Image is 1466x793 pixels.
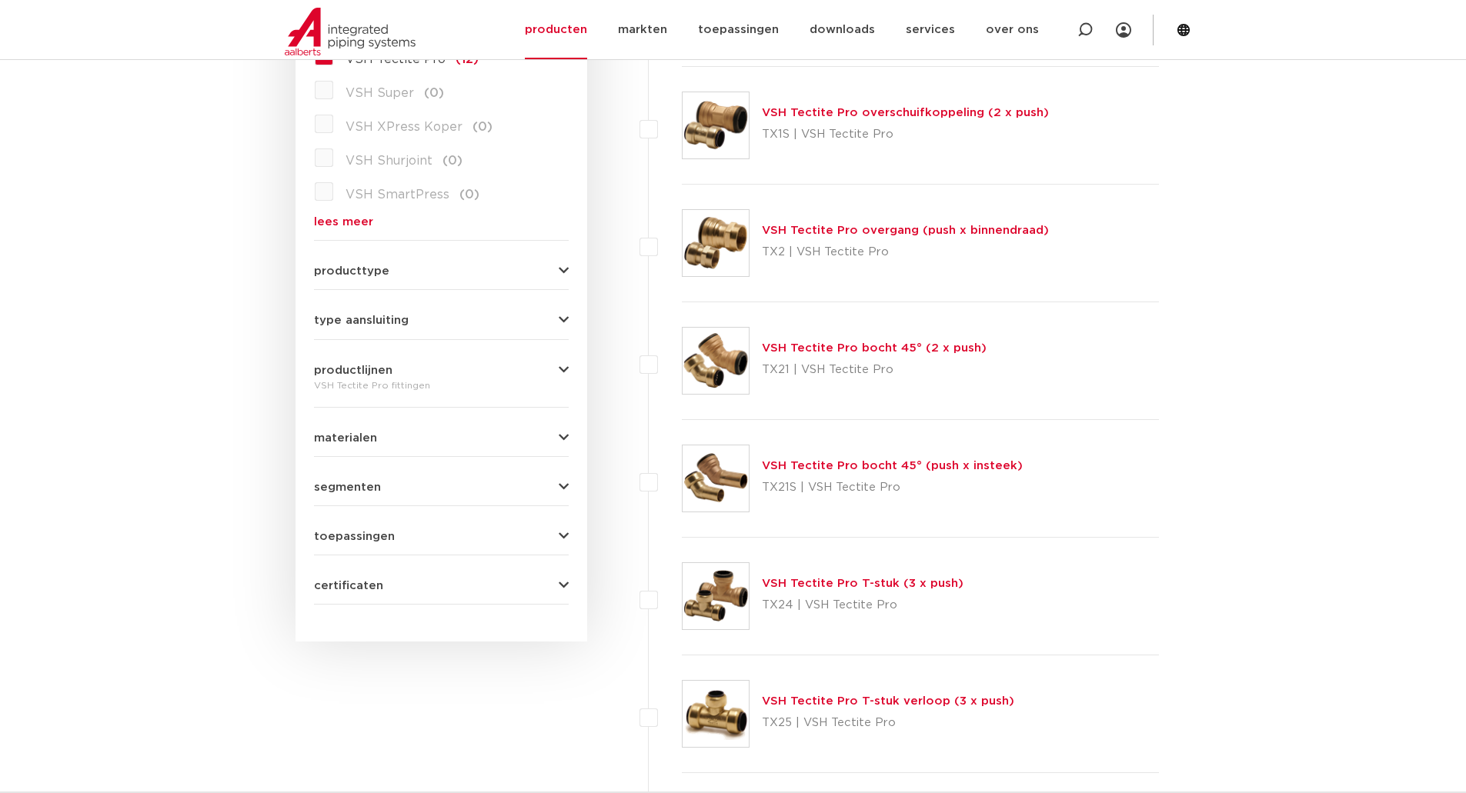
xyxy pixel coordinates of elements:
[346,87,414,99] span: VSH Super
[473,121,493,133] span: (0)
[346,188,449,201] span: VSH SmartPress
[456,53,479,65] span: (12)
[762,695,1014,707] a: VSH Tectite Pro T-stuk verloop (3 x push)
[314,376,569,395] div: VSH Tectite Pro fittingen
[762,240,1049,265] p: TX2 | VSH Tectite Pro
[314,315,409,326] span: type aansluiting
[683,445,749,511] img: Thumbnail for VSH Tectite Pro bocht 45° (push x insteek)
[314,216,569,228] a: lees meer
[314,481,569,493] button: segmenten
[346,53,446,65] span: VSH Tectite Pro
[762,460,1023,471] a: VSH Tectite Pro bocht 45° (push x insteek)
[762,593,963,618] p: TX24 | VSH Tectite Pro
[314,531,569,542] button: toepassingen
[314,531,395,542] span: toepassingen
[314,481,381,493] span: segmenten
[683,92,749,158] img: Thumbnail for VSH Tectite Pro overschuifkoppeling (2 x push)
[314,580,569,591] button: certificaten
[762,225,1049,236] a: VSH Tectite Pro overgang (push x binnendraad)
[683,563,749,629] img: Thumbnail for VSH Tectite Pro T-stuk (3 x push)
[459,188,479,201] span: (0)
[762,107,1049,118] a: VSH Tectite Pro overschuifkoppeling (2 x push)
[762,358,987,382] p: TX21 | VSH Tectite Pro
[314,265,389,277] span: producttype
[314,315,569,326] button: type aansluiting
[314,265,569,277] button: producttype
[314,580,383,591] span: certificaten
[314,365,569,376] button: productlijnen
[314,365,392,376] span: productlijnen
[346,155,432,167] span: VSH Shurjoint
[424,87,444,99] span: (0)
[314,432,569,444] button: materialen
[442,155,463,167] span: (0)
[762,711,1014,735] p: TX25 | VSH Tectite Pro
[683,681,749,747] img: Thumbnail for VSH Tectite Pro T-stuk verloop (3 x push)
[314,432,377,444] span: materialen
[762,475,1023,500] p: TX21S | VSH Tectite Pro
[762,342,987,354] a: VSH Tectite Pro bocht 45° (2 x push)
[683,210,749,276] img: Thumbnail for VSH Tectite Pro overgang (push x binnendraad)
[762,122,1049,147] p: TX1S | VSH Tectite Pro
[683,328,749,394] img: Thumbnail for VSH Tectite Pro bocht 45° (2 x push)
[346,121,463,133] span: VSH XPress Koper
[762,578,963,589] a: VSH Tectite Pro T-stuk (3 x push)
